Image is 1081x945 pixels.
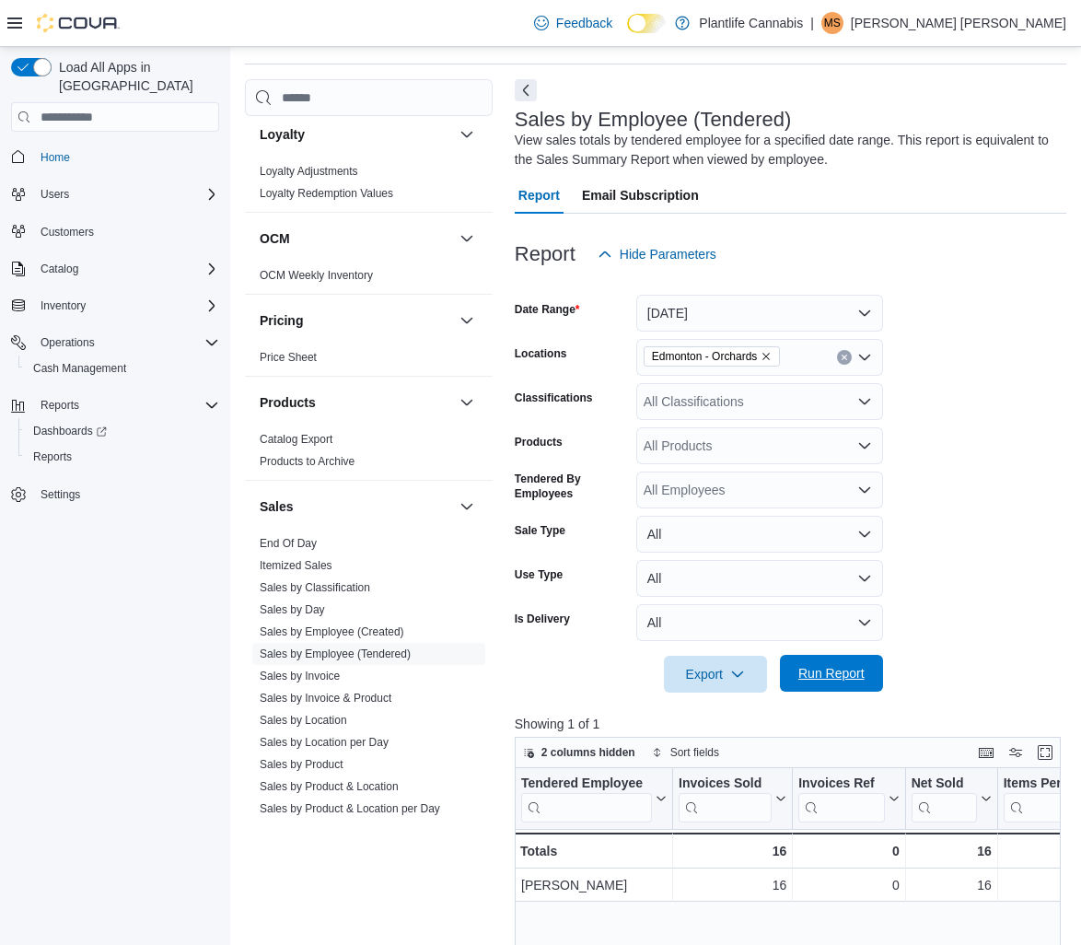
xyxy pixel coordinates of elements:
label: Sale Type [515,523,565,538]
span: Customers [41,225,94,239]
span: Inventory [41,298,86,313]
a: Sales by Invoice & Product [260,692,391,705]
span: 2 columns hidden [541,745,635,760]
label: Date Range [515,302,580,317]
div: 16 [912,874,992,896]
a: Customers [33,221,101,243]
a: Sales by Location per Day [260,736,389,749]
span: Sales by Location [260,713,347,728]
button: All [636,516,883,553]
span: Products to Archive [260,454,355,469]
button: Open list of options [857,438,872,453]
label: Tendered By Employees [515,472,629,501]
a: Sales by Employee (Tendered) [260,647,411,660]
button: Run Report [780,655,883,692]
span: Run Report [798,664,865,682]
p: [PERSON_NAME] [PERSON_NAME] [851,12,1066,34]
a: Dashboards [18,418,227,444]
button: Sales [456,496,478,518]
h3: Report [515,243,575,265]
div: Pricing [245,346,493,376]
span: Sales by Employee (Created) [260,624,404,639]
span: Export [675,656,756,693]
div: Totals [520,840,667,862]
div: Tendered Employee [521,776,652,793]
span: Settings [33,483,219,506]
a: Sales by Product & Location per Day [260,802,440,815]
span: Load All Apps in [GEOGRAPHIC_DATA] [52,58,219,95]
span: MS [824,12,841,34]
span: Loyalty Redemption Values [260,186,393,201]
a: Itemized Sales [260,559,332,572]
div: 16 [679,874,786,896]
h3: Pricing [260,311,303,330]
span: Users [41,187,69,202]
span: Home [33,145,219,168]
nav: Complex example [11,135,219,555]
a: Dashboards [26,420,114,442]
button: Enter fullscreen [1034,741,1056,764]
button: Pricing [260,311,452,330]
button: Net Sold [911,776,991,822]
a: Sales by Location [260,714,347,727]
span: Report [518,177,560,214]
span: Users [33,183,219,205]
span: Catalog [33,258,219,280]
button: Reports [33,394,87,416]
input: Dark Mode [627,14,666,33]
span: Sort fields [670,745,719,760]
span: Home [41,150,70,165]
span: Sales by Product & Location per Day [260,801,440,816]
span: Sales by Classification [260,580,370,595]
span: Operations [41,335,95,350]
span: Sales by Invoice & Product [260,691,391,706]
button: Catalog [33,258,86,280]
a: Loyalty Redemption Values [260,187,393,200]
div: OCM [245,264,493,294]
div: Invoices Ref [798,776,884,822]
a: Catalog Export [260,433,332,446]
button: Reports [18,444,227,470]
a: OCM Weekly Inventory [260,269,373,282]
span: Sales by Employee (Tendered) [260,647,411,661]
button: Cash Management [18,356,227,381]
h3: Sales [260,497,294,516]
p: | [810,12,814,34]
button: [DATE] [636,295,883,332]
span: Settings [41,487,80,502]
a: Cash Management [26,357,134,379]
button: Invoices Ref [798,776,899,822]
a: Sales by Classification [260,581,370,594]
button: Open list of options [857,394,872,409]
button: Sort fields [645,741,726,764]
span: End Of Day [260,536,317,551]
button: Reports [4,392,227,418]
span: Dark Mode [627,33,628,34]
button: Inventory [4,293,227,319]
button: Pricing [456,309,478,332]
div: View sales totals by tendered employee for a specified date range. This report is equivalent to t... [515,131,1057,169]
button: Keyboard shortcuts [975,741,997,764]
div: Sales [245,532,493,849]
a: Sales by Product per Day [260,824,385,837]
button: Display options [1005,741,1027,764]
span: Reports [26,446,219,468]
a: Loyalty Adjustments [260,165,358,178]
div: 0 [798,874,899,896]
button: Open list of options [857,483,872,497]
button: Tendered Employee [521,776,667,822]
span: Sales by Product per Day [260,823,385,838]
div: 0 [798,840,899,862]
label: Is Delivery [515,612,570,626]
span: Loyalty Adjustments [260,164,358,179]
span: Sales by Invoice [260,669,340,683]
span: Dashboards [26,420,219,442]
button: OCM [260,229,452,248]
span: Catalog [41,262,78,276]
span: Itemized Sales [260,558,332,573]
button: Operations [33,332,102,354]
a: Products to Archive [260,455,355,468]
p: Plantlife Cannabis [699,12,803,34]
label: Products [515,435,563,449]
button: Inventory [33,295,93,317]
